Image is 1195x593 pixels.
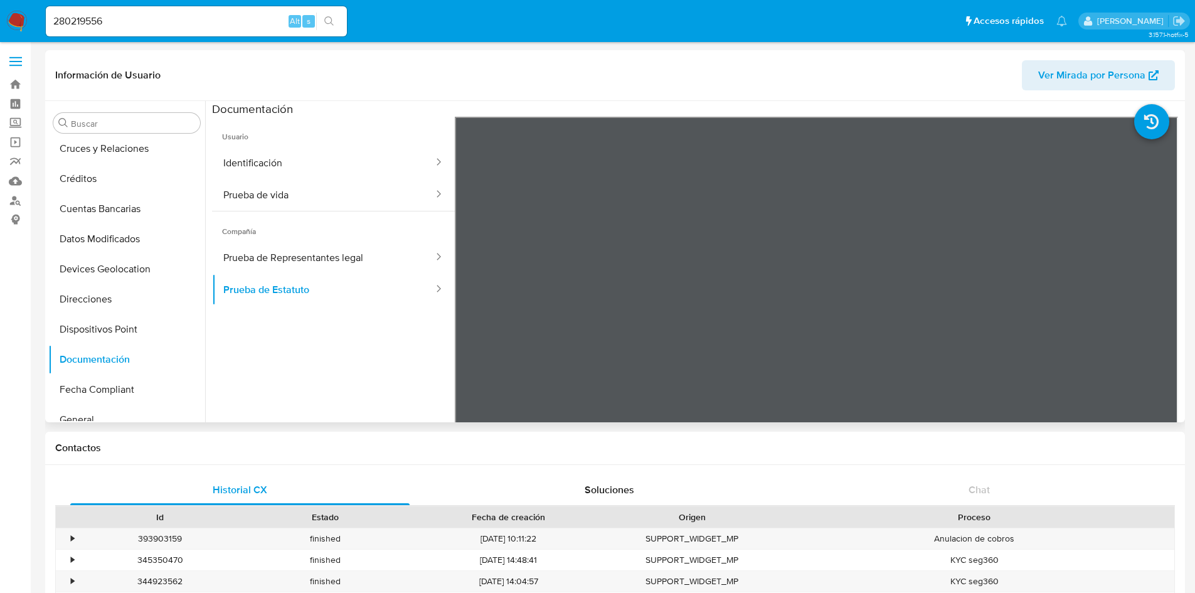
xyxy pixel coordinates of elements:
[48,345,205,375] button: Documentación
[58,118,68,128] button: Buscar
[1097,15,1168,27] p: josefina.larrea@mercadolibre.com
[610,571,775,592] div: SUPPORT_WIDGET_MP
[48,134,205,164] button: Cruces y Relaciones
[48,164,205,194] button: Créditos
[408,528,610,549] div: [DATE] 10:11:22
[87,511,234,523] div: Id
[252,511,399,523] div: Estado
[775,571,1174,592] div: KYC seg360
[610,550,775,570] div: SUPPORT_WIDGET_MP
[55,442,1175,454] h1: Contactos
[243,550,408,570] div: finished
[619,511,766,523] div: Origen
[408,550,610,570] div: [DATE] 14:48:41
[1172,14,1186,28] a: Salir
[48,375,205,405] button: Fecha Compliant
[48,194,205,224] button: Cuentas Bancarias
[46,13,347,29] input: Buscar usuario o caso...
[213,483,267,497] span: Historial CX
[48,284,205,314] button: Direcciones
[307,15,311,27] span: s
[316,13,342,30] button: search-icon
[417,511,601,523] div: Fecha de creación
[243,571,408,592] div: finished
[48,224,205,254] button: Datos Modificados
[78,528,243,549] div: 393903159
[71,118,195,129] input: Buscar
[969,483,990,497] span: Chat
[610,528,775,549] div: SUPPORT_WIDGET_MP
[290,15,300,27] span: Alt
[48,254,205,284] button: Devices Geolocation
[1022,60,1175,90] button: Ver Mirada por Persona
[48,314,205,345] button: Dispositivos Point
[1038,60,1145,90] span: Ver Mirada por Persona
[71,533,74,545] div: •
[71,554,74,566] div: •
[243,528,408,549] div: finished
[71,575,74,587] div: •
[775,550,1174,570] div: KYC seg360
[1056,16,1067,26] a: Notificaciones
[48,405,205,435] button: General
[775,528,1174,549] div: Anulacion de cobros
[585,483,634,497] span: Soluciones
[974,14,1044,28] span: Accesos rápidos
[78,550,243,570] div: 345350470
[55,69,161,82] h1: Información de Usuario
[78,571,243,592] div: 344923562
[783,511,1166,523] div: Proceso
[408,571,610,592] div: [DATE] 14:04:57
